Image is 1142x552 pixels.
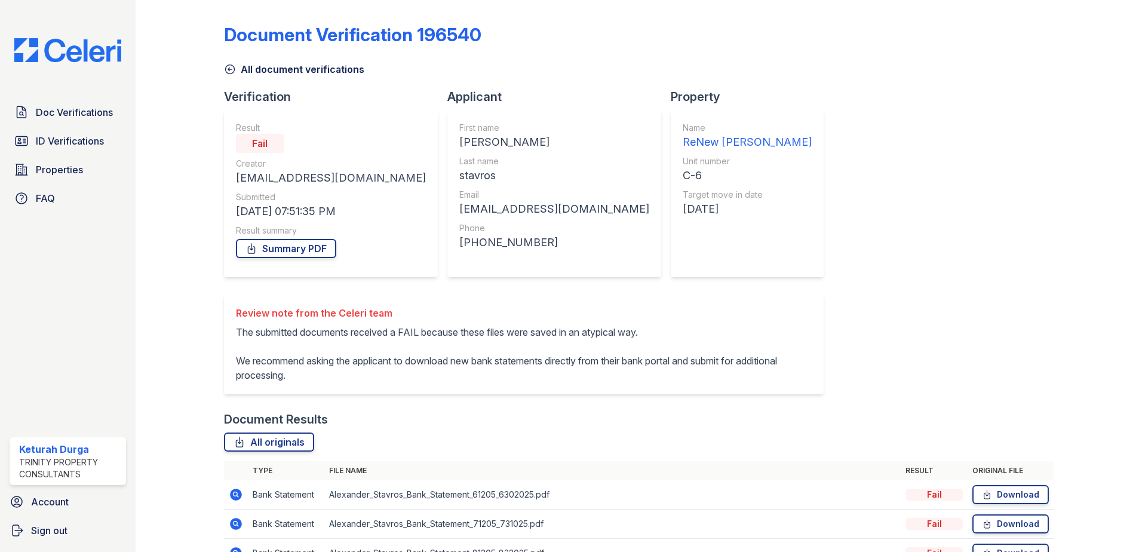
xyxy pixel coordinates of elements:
[236,170,426,186] div: [EMAIL_ADDRESS][DOMAIN_NAME]
[10,129,126,153] a: ID Verifications
[224,24,481,45] div: Document Verification 196540
[683,167,812,184] div: C-6
[683,189,812,201] div: Target move in date
[324,510,901,539] td: Alexander_Stavros_Bank_Statement_71205_731025.pdf
[224,88,447,105] div: Verification
[19,442,121,456] div: Keturah Durga
[671,88,833,105] div: Property
[683,155,812,167] div: Unit number
[968,461,1054,480] th: Original file
[5,490,131,514] a: Account
[5,38,131,62] img: CE_Logo_Blue-a8612792a0a2168367f1c8372b55b34899dd931a85d93a1a3d3e32e68fde9ad4.png
[10,158,126,182] a: Properties
[236,134,284,153] div: Fail
[459,189,649,201] div: Email
[459,134,649,151] div: [PERSON_NAME]
[972,485,1049,504] a: Download
[224,433,314,452] a: All originals
[10,100,126,124] a: Doc Verifications
[36,105,113,119] span: Doc Verifications
[905,518,963,530] div: Fail
[248,461,324,480] th: Type
[459,201,649,217] div: [EMAIL_ADDRESS][DOMAIN_NAME]
[459,167,649,184] div: stavros
[248,510,324,539] td: Bank Statement
[236,306,812,320] div: Review note from the Celeri team
[905,489,963,501] div: Fail
[236,191,426,203] div: Submitted
[224,62,364,76] a: All document verifications
[324,480,901,510] td: Alexander_Stavros_Bank_Statement_61205_6302025.pdf
[683,201,812,217] div: [DATE]
[19,456,121,480] div: Trinity Property Consultants
[459,122,649,134] div: First name
[236,203,426,220] div: [DATE] 07:51:35 PM
[683,134,812,151] div: ReNew [PERSON_NAME]
[447,88,671,105] div: Applicant
[236,158,426,170] div: Creator
[224,411,328,428] div: Document Results
[683,122,812,134] div: Name
[36,191,55,206] span: FAQ
[459,155,649,167] div: Last name
[901,461,968,480] th: Result
[236,225,426,237] div: Result summary
[36,134,104,148] span: ID Verifications
[459,222,649,234] div: Phone
[236,239,336,258] a: Summary PDF
[236,122,426,134] div: Result
[36,162,83,177] span: Properties
[683,122,812,151] a: Name ReNew [PERSON_NAME]
[31,495,69,509] span: Account
[10,186,126,210] a: FAQ
[324,461,901,480] th: File name
[248,480,324,510] td: Bank Statement
[972,514,1049,533] a: Download
[236,325,812,382] p: The submitted documents received a FAIL because these files were saved in an atypical way. We rec...
[5,519,131,542] a: Sign out
[31,523,67,538] span: Sign out
[459,234,649,251] div: [PHONE_NUMBER]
